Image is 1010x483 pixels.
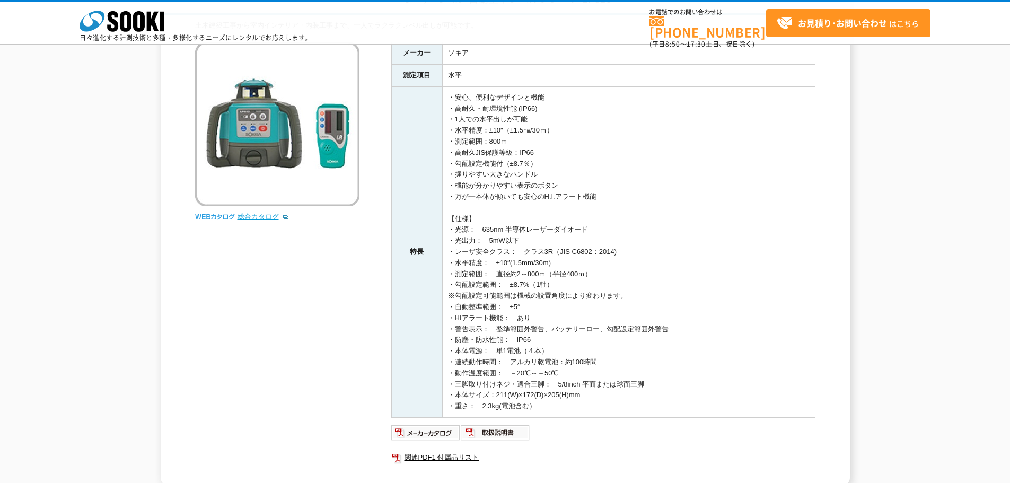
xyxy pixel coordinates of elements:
span: お電話でのお問い合わせは [649,9,766,15]
td: ソキア [442,42,815,65]
td: ・安心、便利なデザインと機能 ・高耐久・耐環境性能 (IP66) ・1人での水平出しが可能 ・水平精度：±10″（±1.5㎜/30ｍ） ・測定範囲：800ｍ ・高耐久JIS保護等級：IP66 ・... [442,86,815,417]
a: [PHONE_NUMBER] [649,16,766,38]
img: 自動整準レベルプレーナ LP610 [195,42,359,206]
img: メーカーカタログ [391,424,461,441]
a: メーカーカタログ [391,431,461,439]
p: 日々進化する計測技術と多種・多様化するニーズにレンタルでお応えします。 [80,34,312,41]
td: 水平 [442,64,815,86]
strong: お見積り･お問い合わせ [798,16,887,29]
th: 測定項目 [391,64,442,86]
a: お見積り･お問い合わせはこちら [766,9,930,37]
a: 取扱説明書 [461,431,530,439]
a: 総合カタログ [238,213,289,221]
th: 特長 [391,86,442,417]
span: 17:30 [687,39,706,49]
th: メーカー [391,42,442,65]
span: 8:50 [665,39,680,49]
img: webカタログ [195,212,235,222]
img: 取扱説明書 [461,424,530,441]
span: はこちら [777,15,919,31]
span: (平日 ～ 土日、祝日除く) [649,39,754,49]
a: 関連PDF1 付属品リスト [391,451,815,464]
